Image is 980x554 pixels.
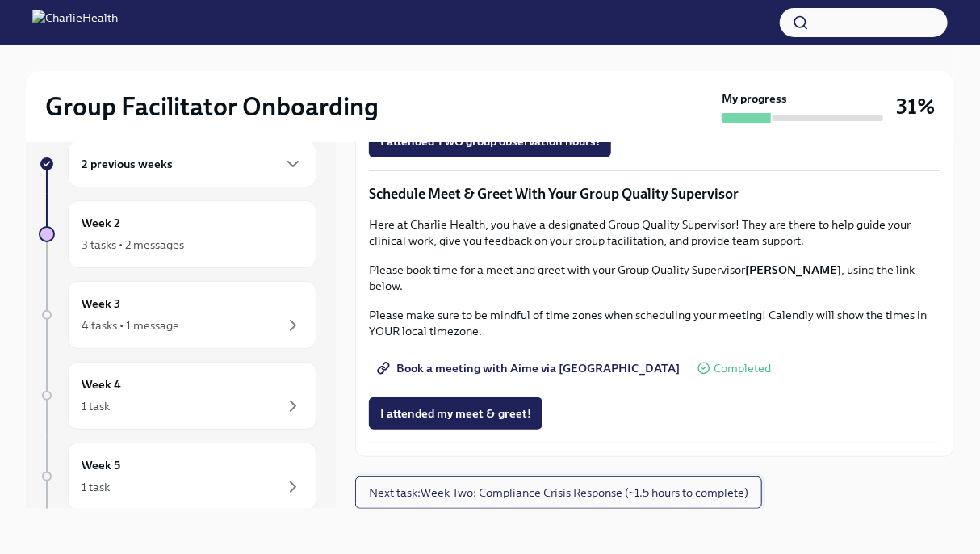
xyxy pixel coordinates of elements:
img: CharlieHealth [32,10,118,36]
strong: My progress [722,90,787,107]
a: Week 23 tasks • 2 messages [39,200,316,268]
p: Schedule Meet & Greet With Your Group Quality Supervisor [369,184,940,204]
a: Book a meeting with Aime via [GEOGRAPHIC_DATA] [369,352,691,384]
div: 1 task [82,479,110,495]
h6: 2 previous weeks [82,155,173,173]
span: Completed [714,363,771,375]
div: 1 task [82,398,110,414]
h6: Week 3 [82,295,120,313]
button: Next task:Week Two: Compliance Crisis Response (~1.5 hours to complete) [355,476,762,509]
h2: Group Facilitator Onboarding [45,90,379,123]
h6: Week 5 [82,456,120,474]
a: Week 41 task [39,362,316,430]
a: Week 34 tasks • 1 message [39,281,316,349]
p: Here at Charlie Health, you have a designated Group Quality Supervisor! They are there to help gu... [369,216,940,249]
h6: Week 4 [82,376,121,393]
div: 4 tasks • 1 message [82,317,179,334]
p: Please make sure to be mindful of time zones when scheduling your meeting! Calendly will show the... [369,307,940,339]
h6: Week 2 [82,214,120,232]
h3: 31% [896,92,935,121]
strong: [PERSON_NAME] [745,262,841,277]
div: 3 tasks • 2 messages [82,237,184,253]
p: Please book time for a meet and greet with your Group Quality Supervisor , using the link below. [369,262,940,294]
span: Next task : Week Two: Compliance Crisis Response (~1.5 hours to complete) [369,485,748,501]
button: I attended my meet & greet! [369,397,542,430]
span: Book a meeting with Aime via [GEOGRAPHIC_DATA] [380,360,680,376]
a: Week 51 task [39,443,316,510]
span: I attended my meet & greet! [380,405,531,422]
div: 2 previous weeks [68,141,316,187]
